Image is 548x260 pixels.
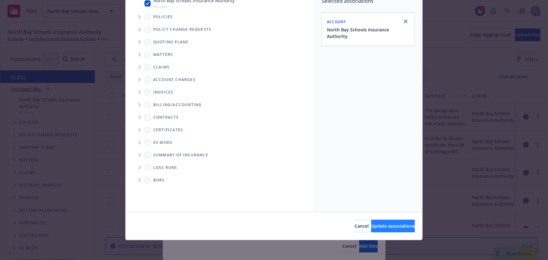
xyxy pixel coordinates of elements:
span: Policy change requests [153,28,211,31]
span: Summary of insurance [153,153,208,157]
button: Update associations [371,220,415,232]
span: Policies [153,15,173,19]
button: North Bay Schools Insurance Authority [327,26,411,40]
button: Cancel [355,220,369,232]
span: Account [153,4,235,9]
span: Matters [153,53,173,57]
span: Account [327,19,346,24]
span: Cancel [355,223,369,229]
span: Update associations [371,223,415,229]
div: Folder Tree Example [126,99,314,187]
span: Contracts [153,116,179,119]
span: Claims [153,65,170,69]
span: Invoices [153,90,174,94]
span: Ex Mods [153,141,172,144]
span: Certificates [153,128,183,132]
span: Account charges [153,78,196,82]
a: close [402,18,410,25]
span: Billing/Accounting [153,103,202,107]
span: Loss Runs [153,166,177,170]
span: BORs [153,178,165,182]
span: Quoting plans [153,40,189,44]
